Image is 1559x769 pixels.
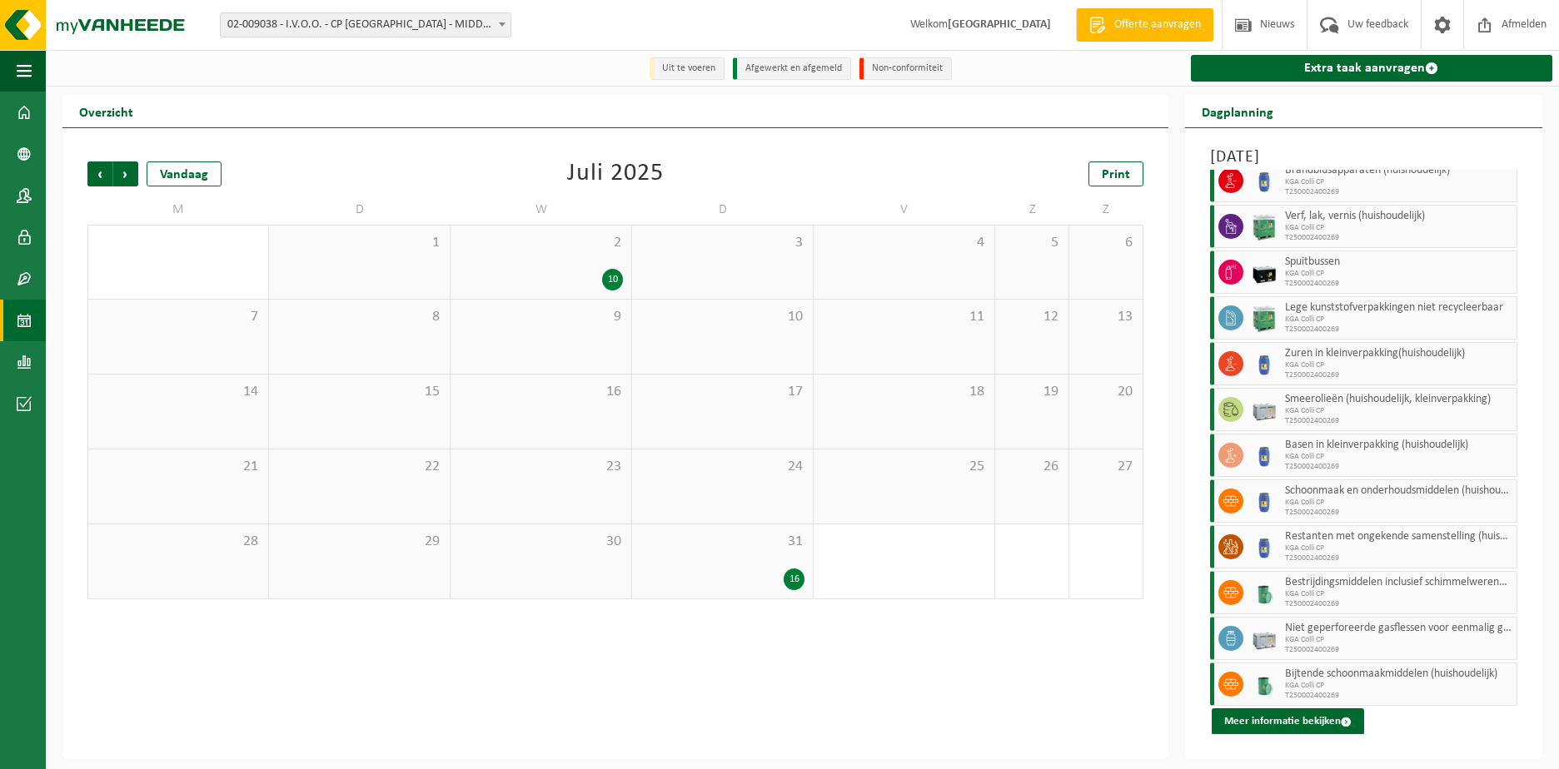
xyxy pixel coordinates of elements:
[1285,416,1512,426] span: T250002400269
[1004,234,1060,252] span: 5
[87,195,269,225] td: M
[1285,177,1512,187] span: KGA Colli CP
[277,383,441,401] span: 15
[269,195,451,225] td: D
[1285,599,1512,609] span: T250002400269
[1004,383,1060,401] span: 19
[1285,498,1512,508] span: KGA Colli CP
[948,18,1051,31] strong: [GEOGRAPHIC_DATA]
[1285,301,1512,315] span: Lege kunststofverpakkingen niet recycleerbaar
[1069,195,1143,225] td: Z
[1076,8,1213,42] a: Offerte aanvragen
[733,57,851,80] li: Afgewerkt en afgemeld
[1285,645,1512,655] span: T250002400269
[1285,164,1512,177] span: Brandblusapparaten (huishoudelijk)
[1285,315,1512,325] span: KGA Colli CP
[784,568,804,590] div: 16
[277,533,441,551] span: 29
[1210,145,1517,170] h3: [DATE]
[459,458,623,476] span: 23
[221,13,511,37] span: 02-009038 - I.V.O.O. - CP MIDDELKERKE - MIDDELKERKE
[220,12,511,37] span: 02-009038 - I.V.O.O. - CP MIDDELKERKE - MIDDELKERKE
[62,95,150,127] h2: Overzicht
[1252,534,1277,559] img: PB-OT-0120-HPE-00-02
[1285,576,1512,589] span: Bestrijdingsmiddelen inclusief schimmelwerende beschermingsmiddelen (huishoudelijk)
[1252,168,1277,193] img: PB-OT-0120-HPE-00-02
[1285,452,1512,462] span: KGA Colli CP
[1285,622,1512,635] span: Niet geperforeerde gasflessen voor eenmalig gebruik (huishoudelijk)
[1252,443,1277,468] img: PB-OT-0120-HPE-00-02
[822,308,986,326] span: 11
[1285,439,1512,452] span: Basen in kleinverpakking (huishoudelijk)
[632,195,814,225] td: D
[277,308,441,326] span: 8
[1078,458,1134,476] span: 27
[1285,233,1512,243] span: T250002400269
[822,383,986,401] span: 18
[1285,223,1512,233] span: KGA Colli CP
[277,458,441,476] span: 22
[1285,325,1512,335] span: T250002400269
[822,234,986,252] span: 4
[1088,161,1143,186] a: Print
[1285,462,1512,472] span: T250002400269
[1110,17,1205,33] span: Offerte aanvragen
[459,533,623,551] span: 30
[1285,553,1512,563] span: T250002400269
[1285,210,1512,223] span: Verf, lak, vernis (huishoudelijk)
[1252,351,1277,376] img: PB-OT-0120-HPE-00-02
[1252,305,1277,332] img: PB-HB-1400-HPE-GN-11
[1285,691,1512,701] span: T250002400269
[1252,489,1277,513] img: PB-OT-0120-HPE-00-02
[87,161,112,186] span: Vorige
[1078,234,1134,252] span: 6
[113,161,138,186] span: Volgende
[97,533,260,551] span: 28
[147,161,222,186] div: Vandaag
[1285,530,1512,543] span: Restanten met ongekende samenstelling (huishoudelijk)
[1252,260,1277,285] img: PB-LB-0680-HPE-BK-11
[822,458,986,476] span: 25
[1285,269,1512,279] span: KGA Colli CP
[1191,55,1552,82] a: Extra taak aanvragen
[1285,393,1512,406] span: Smeerolieën (huishoudelijk, kleinverpakking)
[1285,279,1512,289] span: T250002400269
[1285,347,1512,360] span: Zuren in kleinverpakking(huishoudelijk)
[640,308,804,326] span: 10
[567,161,664,186] div: Juli 2025
[640,234,804,252] span: 3
[1102,168,1130,181] span: Print
[640,458,804,476] span: 24
[1252,213,1277,241] img: PB-HB-1400-HPE-GN-11
[640,383,804,401] span: 17
[814,195,995,225] td: V
[277,234,441,252] span: 1
[1185,95,1290,127] h2: Dagplanning
[459,308,623,326] span: 9
[1252,672,1277,697] img: PB-OT-0200-MET-00-02
[1285,370,1512,380] span: T250002400269
[1212,708,1364,735] button: Meer informatie bekijken
[1285,256,1512,269] span: Spuitbussen
[451,195,632,225] td: W
[1285,360,1512,370] span: KGA Colli CP
[1078,383,1134,401] span: 20
[1078,308,1134,326] span: 13
[1252,626,1277,651] img: PB-LB-0680-HPE-GY-11
[995,195,1069,225] td: Z
[1252,580,1277,605] img: PB-OT-0200-MET-00-02
[1285,543,1512,553] span: KGA Colli CP
[1004,458,1060,476] span: 26
[1285,484,1512,498] span: Schoonmaak en onderhoudsmiddelen (huishoudelijk)
[97,383,260,401] span: 14
[97,458,260,476] span: 21
[1004,308,1060,326] span: 12
[1285,406,1512,416] span: KGA Colli CP
[1252,397,1277,422] img: PB-LB-0680-HPE-GY-11
[1285,589,1512,599] span: KGA Colli CP
[459,234,623,252] span: 2
[1285,667,1512,681] span: Bijtende schoonmaakmiddelen (huishoudelijk)
[1285,681,1512,691] span: KGA Colli CP
[1285,508,1512,518] span: T250002400269
[97,308,260,326] span: 7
